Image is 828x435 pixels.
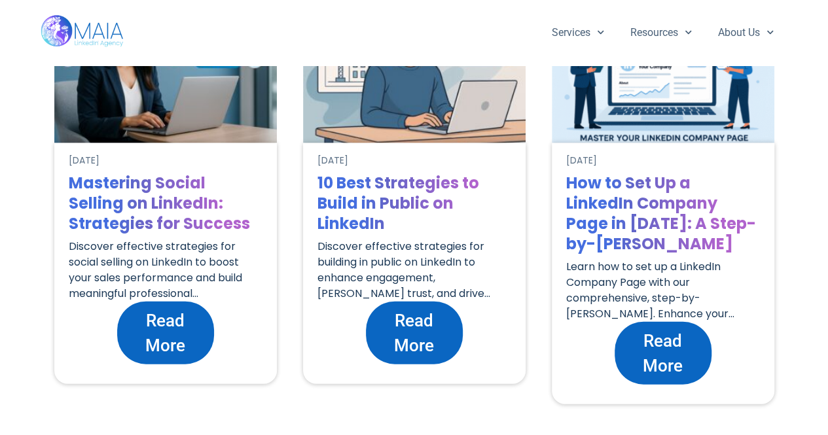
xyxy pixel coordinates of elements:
a: [DATE] [566,154,597,167]
h1: 10 Best Strategies to Build in Public on LinkedIn [317,173,511,234]
h1: Mastering Social Selling on LinkedIn: Strategies for Success [69,173,262,234]
a: [DATE] [317,154,348,167]
div: Discover effective strategies for building in public on LinkedIn to enhance engagement, [PERSON_N... [317,239,511,302]
a: Read More [366,302,463,364]
time: [DATE] [69,154,99,167]
a: Read More [615,322,711,385]
span: Read More [379,308,450,358]
time: [DATE] [317,154,348,167]
time: [DATE] [566,154,597,167]
div: Discover effective strategies for social selling on LinkedIn to boost your sales performance and ... [69,239,262,302]
h1: How to Set Up a LinkedIn Company Page in [DATE]: A Step-by-[PERSON_NAME] [566,173,760,254]
a: Resources [617,16,705,50]
div: Learn how to set up a LinkedIn Company Page with our comprehensive, step-by-[PERSON_NAME]. Enhanc... [566,259,760,322]
span: Read More [628,328,698,378]
nav: Menu [539,16,787,50]
a: [DATE] [69,154,99,167]
a: Services [539,16,617,50]
a: Read More [117,302,214,364]
span: Read More [130,308,201,358]
a: About Us [705,16,787,50]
